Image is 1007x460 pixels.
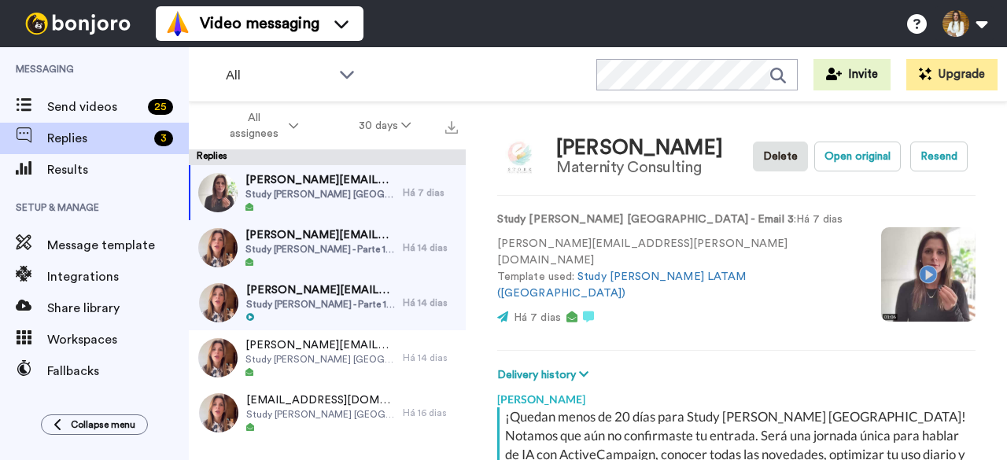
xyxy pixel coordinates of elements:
[154,131,173,146] div: 3
[403,351,458,364] div: Há 14 dias
[41,414,148,435] button: Collapse menu
[245,353,395,366] span: Study [PERSON_NAME] [GEOGRAPHIC_DATA] - Envío 1
[910,142,968,171] button: Resend
[497,366,593,384] button: Delivery history
[556,137,723,160] div: [PERSON_NAME]
[245,227,395,243] span: [PERSON_NAME][EMAIL_ADDRESS][PERSON_NAME][DOMAIN_NAME]
[245,188,395,201] span: Study [PERSON_NAME] [GEOGRAPHIC_DATA] - Email 3
[189,165,466,220] a: [PERSON_NAME][EMAIL_ADDRESS][PERSON_NAME][DOMAIN_NAME]Study [PERSON_NAME] [GEOGRAPHIC_DATA] - Ema...
[246,392,395,408] span: [EMAIL_ADDRESS][DOMAIN_NAME]
[198,338,238,377] img: 27956ee2-fdfb-4e77-9b30-86764f74970b-thumb.jpg
[222,110,286,142] span: All assignees
[403,186,458,199] div: Há 7 dias
[497,236,858,302] p: [PERSON_NAME][EMAIL_ADDRESS][PERSON_NAME][DOMAIN_NAME] Template used:
[198,228,238,267] img: 8a054283-a111-4637-ac74-8a4b023aff33-thumb.jpg
[245,337,395,353] span: [PERSON_NAME][EMAIL_ADDRESS][PERSON_NAME][DOMAIN_NAME]
[47,362,189,381] span: Fallbacks
[189,330,466,385] a: [PERSON_NAME][EMAIL_ADDRESS][PERSON_NAME][DOMAIN_NAME]Study [PERSON_NAME] [GEOGRAPHIC_DATA] - Env...
[189,220,466,275] a: [PERSON_NAME][EMAIL_ADDRESS][PERSON_NAME][DOMAIN_NAME]Study [PERSON_NAME] - Parte 1 (Email 2)Há 1...
[246,408,395,421] span: Study [PERSON_NAME] [GEOGRAPHIC_DATA] - Envío 1
[753,142,808,171] button: Delete
[189,385,466,440] a: [EMAIL_ADDRESS][DOMAIN_NAME]Study [PERSON_NAME] [GEOGRAPHIC_DATA] - Envío 1Há 16 dias
[192,104,329,148] button: All assignees
[246,298,395,311] span: Study [PERSON_NAME] - Parte 1 (Email 2)
[445,121,458,134] img: export.svg
[47,267,189,286] span: Integrations
[329,112,441,140] button: 30 days
[813,59,891,90] button: Invite
[47,330,189,349] span: Workspaces
[403,241,458,254] div: Há 14 dias
[148,99,173,115] div: 25
[47,299,189,318] span: Share library
[497,271,746,299] a: Study [PERSON_NAME] LATAM ([GEOGRAPHIC_DATA])
[245,243,395,256] span: Study [PERSON_NAME] - Parte 1 (Email 2)
[514,312,561,323] span: Há 7 dias
[47,160,189,179] span: Results
[245,172,395,188] span: [PERSON_NAME][EMAIL_ADDRESS][PERSON_NAME][DOMAIN_NAME]
[246,282,395,298] span: [PERSON_NAME][EMAIL_ADDRESS][DOMAIN_NAME]
[199,393,238,432] img: 27956ee2-fdfb-4e77-9b30-86764f74970b-thumb.jpg
[403,296,458,309] div: Há 14 dias
[47,236,189,255] span: Message template
[403,407,458,419] div: Há 16 dias
[200,13,319,35] span: Video messaging
[556,159,723,176] div: Maternity Consulting
[47,129,148,148] span: Replies
[497,214,794,225] strong: Study [PERSON_NAME] [GEOGRAPHIC_DATA] - Email 3
[497,384,976,407] div: [PERSON_NAME]
[165,11,190,36] img: vm-color.svg
[198,173,238,212] img: 4ee62dd0-b569-419f-ad55-d8591825e213-thumb.jpg
[814,142,901,171] button: Open original
[497,135,540,178] img: Image of Irene brusatin
[441,114,463,138] button: Export all results that match these filters now.
[497,212,858,228] p: : Há 7 dias
[71,418,135,431] span: Collapse menu
[189,149,466,165] div: Replies
[906,59,998,90] button: Upgrade
[199,283,238,322] img: 8a054283-a111-4637-ac74-8a4b023aff33-thumb.jpg
[19,13,137,35] img: bj-logo-header-white.svg
[189,275,466,330] a: [PERSON_NAME][EMAIL_ADDRESS][DOMAIN_NAME]Study [PERSON_NAME] - Parte 1 (Email 2)Há 14 dias
[47,98,142,116] span: Send videos
[226,66,331,85] span: All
